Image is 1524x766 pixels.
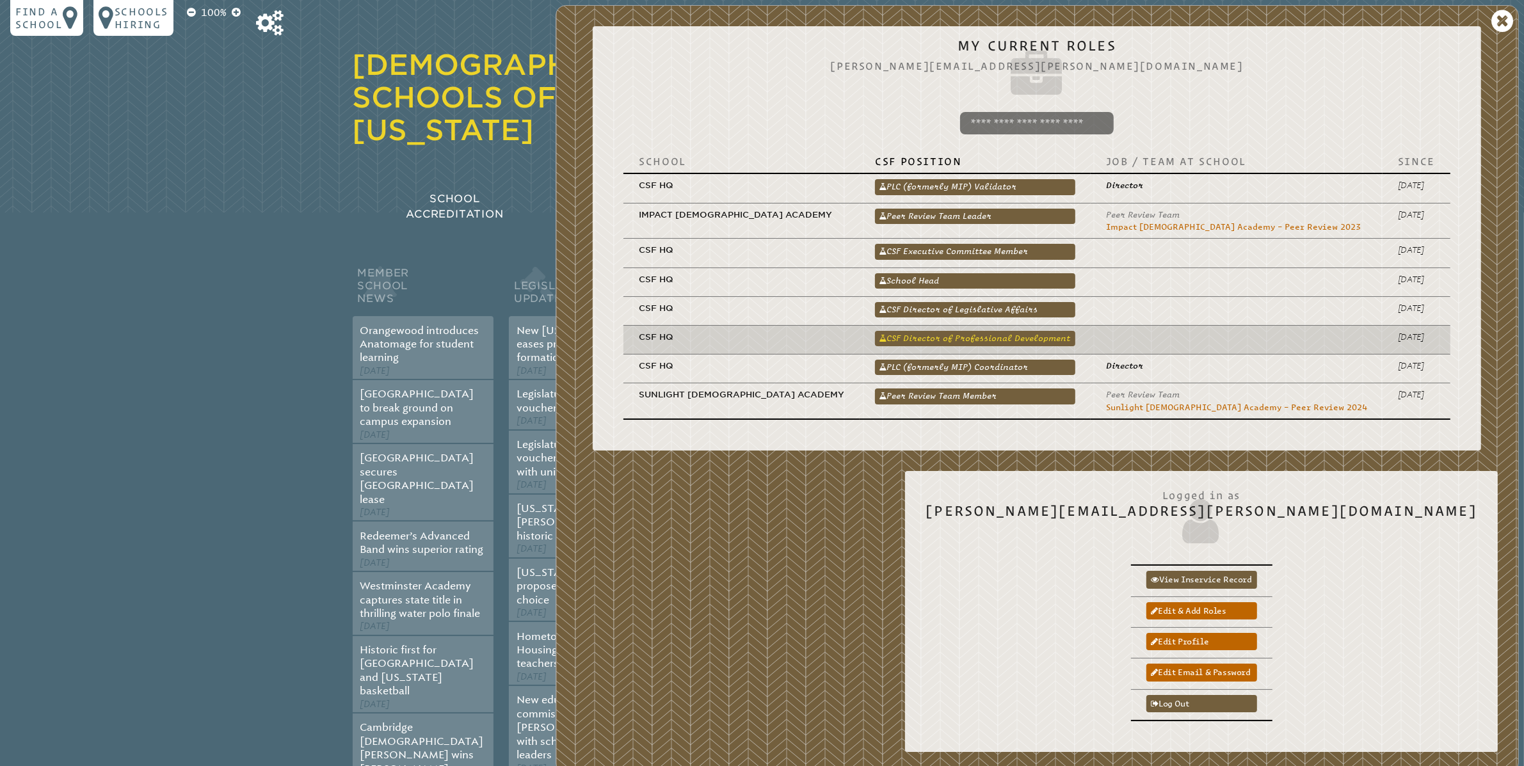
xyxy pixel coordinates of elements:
[926,483,1477,503] span: Logged in as
[360,452,474,505] a: [GEOGRAPHIC_DATA] secures [GEOGRAPHIC_DATA] lease
[15,5,63,31] p: Find a school
[613,38,1461,102] h2: My Current Roles
[517,365,547,376] span: [DATE]
[639,388,844,401] p: Sunlight [DEMOGRAPHIC_DATA] Academy
[1106,155,1367,168] p: Job / Team at School
[1106,210,1180,219] span: Peer Review Team
[875,155,1075,168] p: CSF Position
[639,360,844,372] p: CSF HQ
[639,155,844,168] p: School
[360,530,484,555] a: Redeemer’s Advanced Band wins superior rating
[517,671,547,682] span: [DATE]
[517,607,547,618] span: [DATE]
[1106,403,1367,412] a: Sunlight [DEMOGRAPHIC_DATA] Academy – Peer Review 2024
[406,193,503,220] span: School Accreditation
[517,438,636,478] a: Legislature approves voucher bill for students with unique abilities
[1106,360,1311,372] p: Director
[875,331,1075,346] a: CSF Director of Professional Development
[926,483,1477,547] h2: [PERSON_NAME][EMAIL_ADDRESS][PERSON_NAME][DOMAIN_NAME]
[360,429,390,440] span: [DATE]
[360,324,479,364] a: Orangewood introduces Anatomage for student learning
[360,557,390,568] span: [DATE]
[875,179,1075,195] a: PLC (formerly MIP) Validator
[1398,302,1435,314] p: [DATE]
[360,507,390,518] span: [DATE]
[517,630,642,670] a: Hometown Heroes Housing Program open to teachers
[517,502,640,542] a: [US_STATE]’s Governor [PERSON_NAME] signs historic school choice bill
[1398,155,1435,168] p: Since
[1146,633,1257,650] a: Edit profile
[517,415,547,426] span: [DATE]
[1146,664,1257,681] a: Edit email & password
[1398,331,1435,343] p: [DATE]
[517,694,638,761] a: New education commissioner [PERSON_NAME] meets with school choice leaders
[639,179,844,191] p: CSF HQ
[1398,244,1435,256] p: [DATE]
[353,48,716,147] a: [DEMOGRAPHIC_DATA] Schools of [US_STATE]
[1106,179,1311,191] p: Director
[1398,179,1435,191] p: [DATE]
[360,621,390,632] span: [DATE]
[1106,390,1180,399] span: Peer Review Team
[517,324,622,364] a: New [US_STATE] law eases private school formation
[517,566,639,606] a: [US_STATE] lawmakers propose universal school choice
[360,644,474,697] a: Historic first for [GEOGRAPHIC_DATA] and [US_STATE] basketball
[509,264,650,316] h2: Legislative Updates
[198,5,229,20] p: 100%
[875,273,1075,289] a: School Head
[875,388,1075,404] a: Peer Review Team Member
[639,209,844,221] p: Impact [DEMOGRAPHIC_DATA] Academy
[360,580,481,619] a: Westminster Academy captures state title in thrilling water polo finale
[517,479,547,490] span: [DATE]
[875,244,1075,259] a: CSF Executive Committee Member
[1146,602,1257,619] a: Edit & add roles
[1398,209,1435,221] p: [DATE]
[360,365,390,376] span: [DATE]
[1146,695,1257,712] a: Log out
[1146,571,1257,588] a: View inservice record
[639,331,844,343] p: CSF HQ
[875,360,1075,375] a: PLC (formerly MIP) Coordinator
[875,302,1075,317] a: CSF Director of Legislative Affairs
[639,302,844,314] p: CSF HQ
[360,699,390,710] span: [DATE]
[360,388,474,427] a: [GEOGRAPHIC_DATA] to break ground on campus expansion
[517,543,547,554] span: [DATE]
[115,5,168,31] p: Schools Hiring
[1106,222,1361,232] a: Impact [DEMOGRAPHIC_DATA] Academy – Peer Review 2023
[517,388,630,413] a: Legislature responds to voucher problems
[639,244,844,256] p: CSF HQ
[1398,388,1435,401] p: [DATE]
[639,273,844,285] p: CSF HQ
[875,209,1075,224] a: Peer Review Team Leader
[1398,360,1435,372] p: [DATE]
[1398,273,1435,285] p: [DATE]
[353,264,493,316] h2: Member School News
